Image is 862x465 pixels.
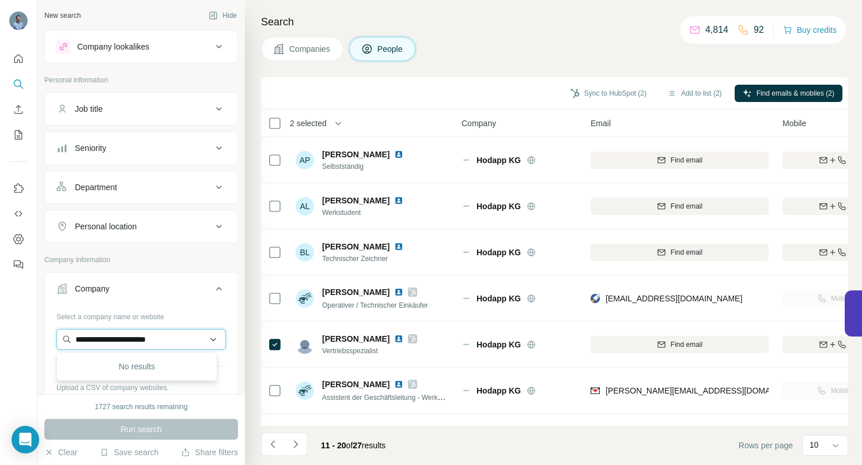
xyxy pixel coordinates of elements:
img: LinkedIn logo [394,150,403,159]
img: LinkedIn logo [394,288,403,297]
div: Open Intercom Messenger [12,426,39,453]
div: Seniority [75,142,106,154]
span: Vertriebsspezialist [322,346,417,356]
span: Mobile [782,118,806,129]
button: Buy credits [783,22,837,38]
span: [PERSON_NAME] [322,379,390,390]
button: Navigate to previous page [261,433,284,456]
p: Personal information [44,75,238,85]
button: Clear [44,447,77,458]
img: Logo of Hodapp KG [462,386,471,395]
img: Logo of Hodapp KG [462,340,471,349]
span: Find email [671,155,702,165]
img: provider rocketreach logo [591,293,600,304]
span: Find email [671,247,702,258]
button: Company [45,275,237,307]
button: Job title [45,95,237,123]
button: Use Surfe on LinkedIn [9,178,28,199]
div: Personal location [75,221,137,232]
span: 27 [353,441,362,450]
button: Search [9,74,28,94]
img: Avatar [296,335,314,354]
span: Find emails & mobiles (2) [757,88,834,99]
button: Find emails & mobiles (2) [735,85,842,102]
span: Hodapp KG [477,339,521,350]
button: Find email [591,198,769,215]
button: Department [45,173,237,201]
button: My lists [9,124,28,145]
div: AP [296,151,314,169]
div: Job title [75,103,103,115]
button: Sync to HubSpot (2) [562,85,655,102]
div: Company lookalikes [77,41,149,52]
button: Save search [100,447,158,458]
span: People [377,43,404,55]
span: Selbstständig [322,161,417,172]
div: New search [44,10,81,21]
img: provider findymail logo [591,385,600,396]
span: Companies [289,43,331,55]
span: Find email [671,201,702,211]
span: [PERSON_NAME] [322,241,390,252]
span: Hodapp KG [477,201,521,212]
img: LinkedIn logo [394,334,403,343]
button: Personal location [45,213,237,240]
button: Add to list (2) [659,85,730,102]
img: Logo of Hodapp KG [462,156,471,165]
img: Logo of Hodapp KG [462,294,471,303]
span: [PERSON_NAME] [322,149,390,160]
span: results [321,441,385,450]
span: [EMAIL_ADDRESS][DOMAIN_NAME] [606,294,742,303]
img: LinkedIn logo [394,242,403,251]
div: Company [75,283,109,294]
span: 11 - 20 [321,441,346,450]
img: Avatar [296,381,314,400]
div: Department [75,182,117,193]
img: LinkedIn logo [394,196,403,205]
img: LinkedIn logo [394,426,403,435]
span: Hodapp KG [477,293,521,304]
button: Seniority [45,134,237,162]
img: LinkedIn logo [394,380,403,389]
img: Avatar [9,12,28,30]
p: Company information [44,255,238,265]
span: Hodapp KG [477,385,521,396]
img: Logo of Hodapp KG [462,248,471,257]
button: Use Surfe API [9,203,28,224]
span: Hodapp KG [477,154,521,166]
span: [PERSON_NAME] [322,425,390,436]
span: Rows per page [739,440,793,451]
span: of [346,441,353,450]
span: [PERSON_NAME] [322,286,390,298]
p: Your list is private and won't be saved or shared. [56,393,226,403]
img: Logo of Hodapp KG [462,202,471,211]
div: Select a company name or website [56,307,226,322]
span: Technischer Zeichner [322,254,417,264]
button: Dashboard [9,229,28,249]
button: Find email [591,336,769,353]
span: Company [462,118,496,129]
button: Enrich CSV [9,99,28,120]
img: Avatar [296,289,314,308]
button: Share filters [181,447,238,458]
span: Werkstudent [322,207,417,218]
button: Find email [591,152,769,169]
p: 4,814 [705,23,728,37]
span: Find email [671,339,702,350]
button: Quick start [9,48,28,69]
div: No results [59,355,214,378]
span: 2 selected [290,118,327,129]
button: Navigate to next page [284,433,307,456]
button: Find email [591,244,769,261]
span: [PERSON_NAME] [322,195,390,206]
div: BL [296,243,314,262]
p: 10 [810,439,819,451]
span: Assistent der Geschäftsleitung - Werkstudent [322,392,460,402]
button: Hide [201,7,245,24]
div: AL [296,197,314,216]
h4: Search [261,14,848,30]
p: Upload a CSV of company websites. [56,383,226,393]
p: 92 [754,23,764,37]
div: 1727 search results remaining [95,402,188,412]
button: Feedback [9,254,28,275]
